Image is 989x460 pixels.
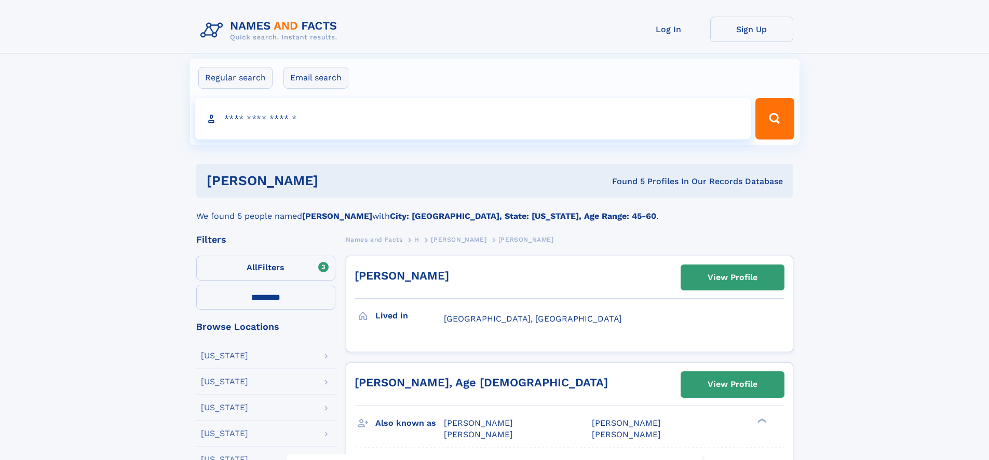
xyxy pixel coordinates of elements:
[414,236,419,243] span: H
[201,429,248,438] div: [US_STATE]
[375,414,444,432] h3: Also known as
[355,376,608,389] a: [PERSON_NAME], Age [DEMOGRAPHIC_DATA]
[201,403,248,412] div: [US_STATE]
[755,417,767,424] div: ❯
[196,256,335,281] label: Filters
[355,269,449,282] a: [PERSON_NAME]
[247,262,258,272] span: All
[196,322,335,331] div: Browse Locations
[431,233,486,246] a: [PERSON_NAME]
[414,233,419,246] a: H
[196,17,346,45] img: Logo Names and Facts
[592,418,661,428] span: [PERSON_NAME]
[390,211,656,221] b: City: [GEOGRAPHIC_DATA], State: [US_STATE], Age Range: 45-60
[283,67,348,89] label: Email search
[498,236,554,243] span: [PERSON_NAME]
[195,98,751,140] input: search input
[681,265,784,290] a: View Profile
[755,98,794,140] button: Search Button
[201,352,248,360] div: [US_STATE]
[196,235,335,244] div: Filters
[681,372,784,397] a: View Profile
[465,176,783,187] div: Found 5 Profiles In Our Records Database
[708,372,757,396] div: View Profile
[302,211,372,221] b: [PERSON_NAME]
[444,314,622,324] span: [GEOGRAPHIC_DATA], [GEOGRAPHIC_DATA]
[627,17,710,42] a: Log In
[431,236,486,243] span: [PERSON_NAME]
[592,429,661,439] span: [PERSON_NAME]
[198,67,273,89] label: Regular search
[346,233,403,246] a: Names and Facts
[207,174,465,187] h1: [PERSON_NAME]
[196,198,793,222] div: We found 5 people named with .
[201,378,248,386] div: [US_STATE]
[708,266,757,289] div: View Profile
[375,307,444,325] h3: Lived in
[710,17,793,42] a: Sign Up
[444,418,513,428] span: [PERSON_NAME]
[444,429,513,439] span: [PERSON_NAME]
